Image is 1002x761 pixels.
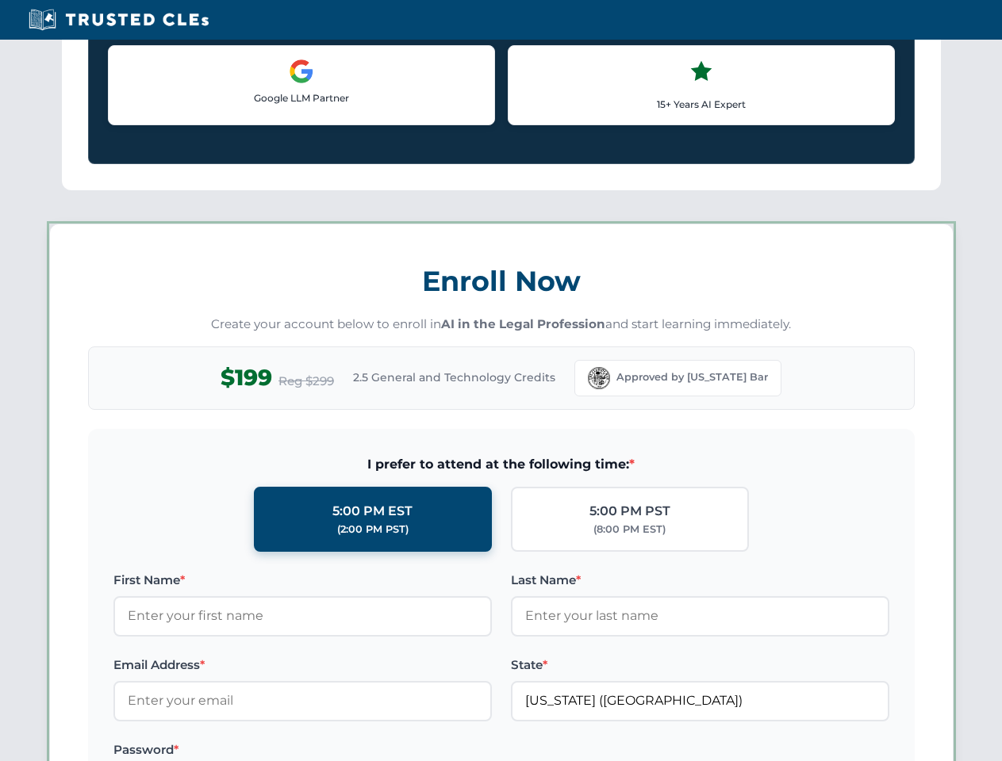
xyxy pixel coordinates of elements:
label: State [511,656,889,675]
label: First Name [113,571,492,590]
input: Enter your last name [511,596,889,636]
span: Reg $299 [278,372,334,391]
p: 15+ Years AI Expert [521,97,881,112]
p: Create your account below to enroll in and start learning immediately. [88,315,915,334]
span: Approved by [US_STATE] Bar [616,369,768,385]
span: $199 [221,360,272,396]
input: Enter your first name [113,596,492,636]
p: Google LLM Partner [121,90,482,105]
label: Password [113,740,492,759]
img: Florida Bar [588,367,610,389]
strong: AI in the Legal Profession [441,316,605,331]
span: I prefer to attend at the following time: [113,454,889,475]
label: Email Address [113,656,492,675]
img: Google [289,59,314,84]
div: 5:00 PM PST [589,501,670,522]
span: 2.5 General and Technology Credits [353,369,555,386]
div: (8:00 PM EST) [593,522,666,537]
div: 5:00 PM EST [332,501,413,522]
input: Enter your email [113,681,492,721]
div: (2:00 PM PST) [337,522,409,537]
input: Florida (FL) [511,681,889,721]
h3: Enroll Now [88,256,915,306]
label: Last Name [511,571,889,590]
img: Trusted CLEs [24,8,213,32]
